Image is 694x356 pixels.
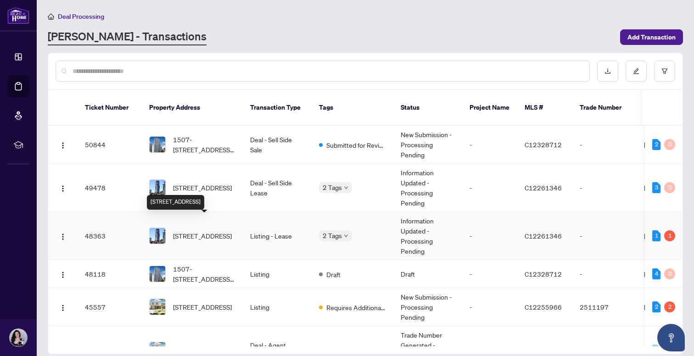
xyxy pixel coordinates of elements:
span: 1507-[STREET_ADDRESS][PERSON_NAME] [173,134,235,155]
td: - [462,288,517,326]
td: - [572,260,637,288]
button: Add Transaction [620,29,683,45]
td: 48363 [78,212,142,260]
td: - [572,164,637,212]
td: 49478 [78,164,142,212]
td: - [462,164,517,212]
td: Draft [393,260,462,288]
a: [PERSON_NAME] - Transactions [48,29,207,45]
span: Requires Additional Docs [326,302,386,312]
th: Status [393,90,462,126]
span: 2 Tags [323,230,342,241]
img: Logo [59,142,67,149]
img: Profile Icon [10,329,27,346]
img: logo [7,7,29,24]
div: 0 [664,182,675,193]
td: Information Updated - Processing Pending [393,212,462,260]
span: C12328712 [525,140,562,149]
span: 1507-[STREET_ADDRESS][PERSON_NAME] [173,264,235,284]
td: New Submission - Processing Pending [393,126,462,164]
th: Property Address [142,90,243,126]
td: - [462,126,517,164]
td: Information Updated - Processing Pending [393,164,462,212]
button: Logo [56,180,70,195]
button: filter [654,61,675,82]
img: thumbnail-img [150,137,165,152]
span: Deal Processing [58,12,104,21]
img: thumbnail-img [150,228,165,244]
span: C12255966 [525,346,562,354]
img: Logo [59,304,67,311]
th: MLS # [517,90,572,126]
img: Logo [59,271,67,278]
div: 0 [664,139,675,150]
td: 48118 [78,260,142,288]
span: [STREET_ADDRESS] [173,183,232,193]
img: Logo [59,233,67,240]
button: Open asap [657,324,685,351]
div: 2 [652,301,660,312]
div: 2 [652,139,660,150]
td: New Submission - Processing Pending [393,288,462,326]
button: download [597,61,618,82]
th: Ticket Number [78,90,142,126]
div: 4 [652,268,660,279]
td: - [572,126,637,164]
th: Tags [312,90,393,126]
span: C12328712 [525,270,562,278]
td: Deal - Sell Side Sale [243,126,312,164]
td: 45557 [78,288,142,326]
td: Deal - Sell Side Lease [243,164,312,212]
span: [STREET_ADDRESS] [173,345,232,355]
div: 3 [652,182,660,193]
span: Submitted for Review [326,140,386,150]
div: 2 [664,301,675,312]
span: down [344,234,348,238]
td: Listing [243,288,312,326]
td: - [572,212,637,260]
div: 0 [664,268,675,279]
div: 1 [652,230,660,241]
img: thumbnail-img [150,299,165,315]
span: [STREET_ADDRESS] [173,302,232,312]
button: Logo [56,267,70,281]
span: C12261346 [525,184,562,192]
td: Listing [243,260,312,288]
span: download [604,68,611,74]
th: Trade Number [572,90,637,126]
td: - [462,212,517,260]
button: Logo [56,228,70,243]
td: 50844 [78,126,142,164]
span: edit [633,68,639,74]
img: thumbnail-img [150,180,165,195]
div: 0 [652,345,660,356]
span: Requires Additional Docs [326,345,386,356]
button: Logo [56,137,70,152]
span: 2 Tags [323,182,342,193]
span: C12255966 [525,303,562,311]
td: 2511197 [572,288,637,326]
span: C12261346 [525,232,562,240]
span: down [344,185,348,190]
td: - [462,260,517,288]
span: [STREET_ADDRESS] [173,231,232,241]
div: [STREET_ADDRESS] [147,195,204,210]
th: Project Name [462,90,517,126]
span: home [48,13,54,20]
button: edit [626,61,647,82]
td: Listing - Lease [243,212,312,260]
span: Draft [326,269,341,279]
th: Transaction Type [243,90,312,126]
img: thumbnail-img [150,266,165,282]
div: 1 [664,230,675,241]
button: Logo [56,300,70,314]
span: Add Transaction [627,30,676,44]
span: filter [661,68,668,74]
img: Logo [59,185,67,192]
